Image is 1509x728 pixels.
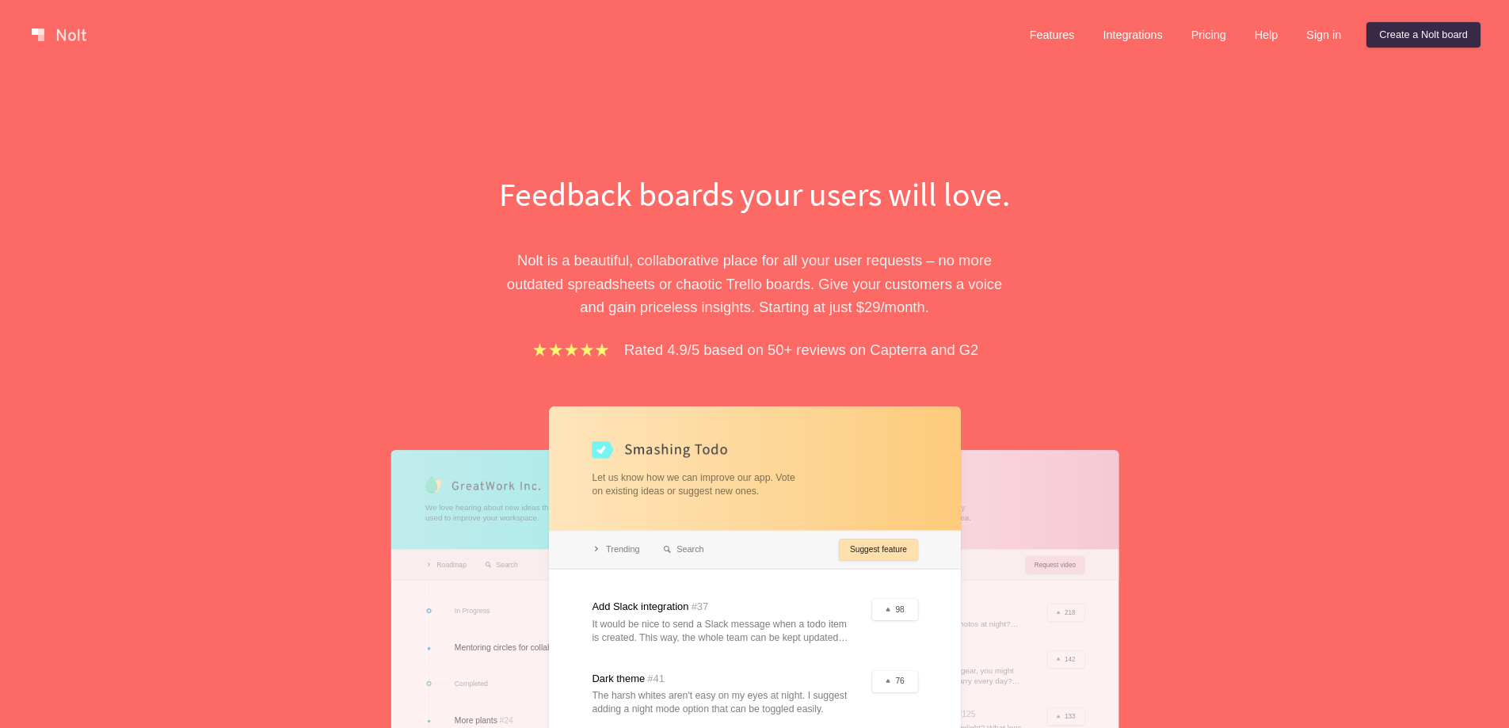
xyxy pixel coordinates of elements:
[1017,22,1088,48] a: Features
[1366,22,1480,48] a: Create a Nolt board
[1179,22,1239,48] a: Pricing
[1294,22,1354,48] a: Sign in
[1242,22,1291,48] a: Help
[1090,22,1175,48] a: Integrations
[482,249,1028,318] p: Nolt is a beautiful, collaborative place for all your user requests – no more outdated spreadshee...
[624,338,978,361] p: Rated 4.9/5 based on 50+ reviews on Capterra and G2
[531,341,612,359] img: stars.b067e34983.png
[482,171,1028,217] h1: Feedback boards your users will love.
